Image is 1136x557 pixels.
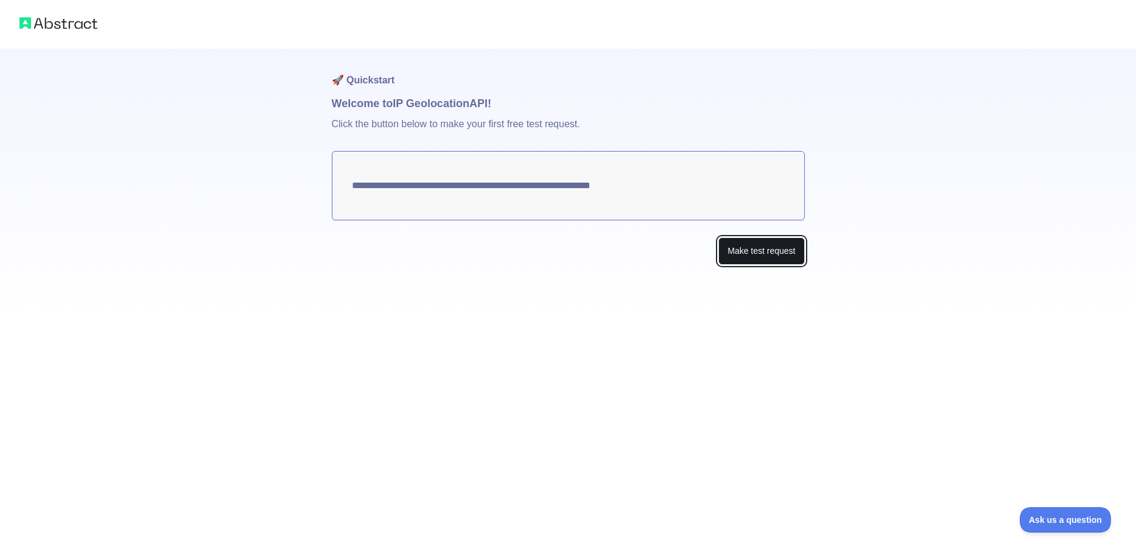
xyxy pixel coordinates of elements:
[19,15,97,32] img: Abstract logo
[332,112,805,151] p: Click the button below to make your first free test request.
[1020,507,1112,533] iframe: Toggle Customer Support
[332,49,805,95] h1: 🚀 Quickstart
[332,95,805,112] h1: Welcome to IP Geolocation API!
[718,237,804,265] button: Make test request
